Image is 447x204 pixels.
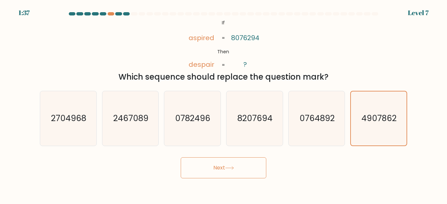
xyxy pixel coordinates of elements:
tspan: Then [218,48,229,55]
div: Level 7 [408,8,429,18]
tspan: = [222,62,225,68]
div: Which sequence should replace the question mark? [44,71,403,83]
text: 2467089 [113,113,148,124]
text: 8207694 [237,113,273,124]
button: Next [181,157,266,178]
tspan: despair [189,60,215,69]
text: 0782496 [175,113,211,124]
text: 0764892 [300,113,335,124]
svg: @import url('[URL][DOMAIN_NAME]); [181,18,266,70]
tspan: aspired [189,33,215,42]
tspan: 8076294 [231,33,259,42]
text: 4907862 [362,113,397,124]
tspan: ? [244,60,247,69]
tspan: = [222,35,225,41]
text: 2704968 [51,113,86,124]
div: 1:37 [18,8,30,18]
tspan: If [222,19,225,26]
